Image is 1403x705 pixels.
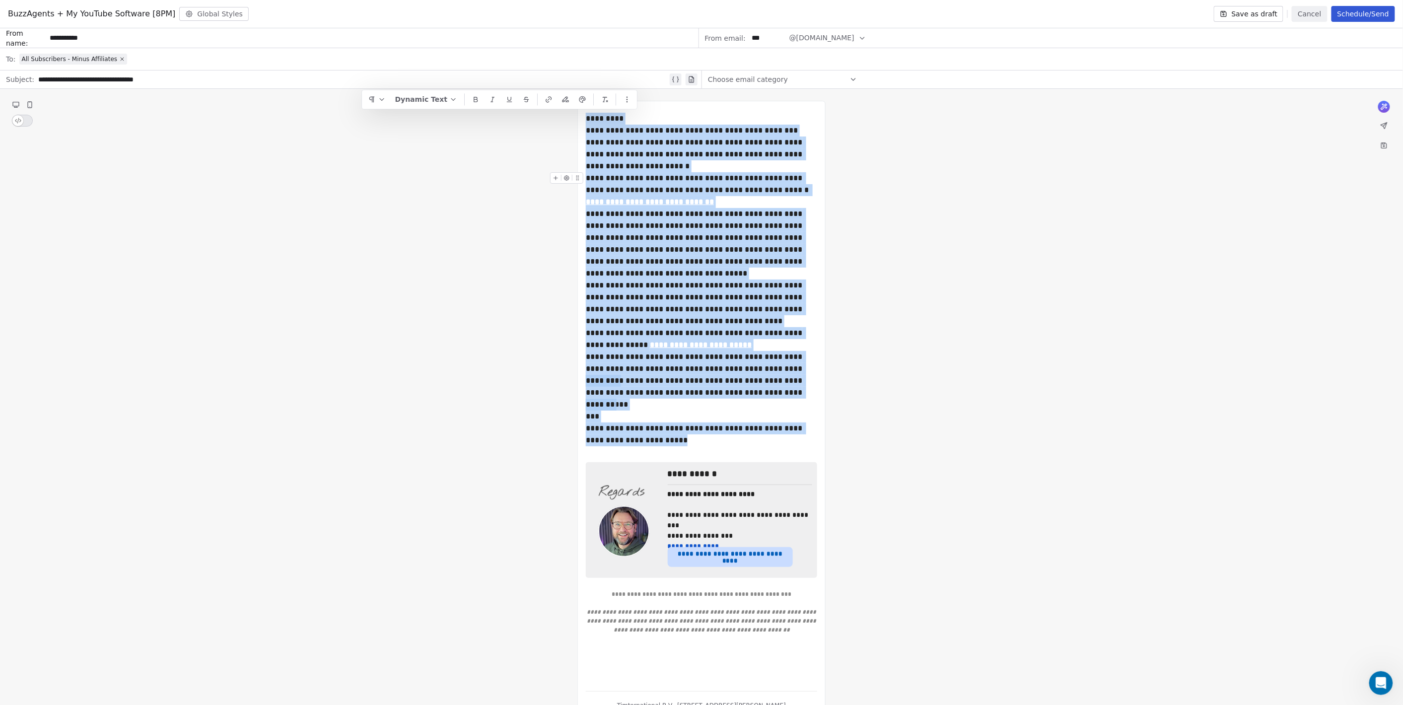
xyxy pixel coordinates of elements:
[179,7,249,21] button: Global Styles
[6,74,34,87] span: Subject:
[28,5,44,21] img: Profile image for Fin
[16,11,155,157] div: There was a temporary API failure with a third-party email validation service we use. This caused...
[6,28,46,48] span: From name:
[174,4,192,22] div: Close
[8,8,175,20] span: BuzzAgents + My YouTube Software [8PM]
[6,54,15,64] span: To:
[1332,6,1395,22] button: Schedule/Send
[705,33,746,43] span: From email:
[48,9,60,17] h1: Fin
[21,55,117,63] span: All Subscribers - Minus Affiliates
[16,293,155,332] div: We appreciate your understanding as we work to improve our system. If you have any other queries,...
[1214,6,1284,22] button: Save as draft
[789,33,854,43] span: @[DOMAIN_NAME]
[16,162,155,288] div: We would like to assure you that we are implementing measures to prevent this from happening agai...
[708,74,788,84] span: Choose email category
[155,4,174,23] button: Home
[31,325,39,333] button: Gif picker
[391,92,462,107] button: Dynamic Text
[1369,671,1393,695] iframe: Intercom live chat
[1292,6,1327,22] button: Cancel
[6,4,25,23] button: go back
[15,325,23,333] button: Emoji picker
[47,325,55,333] button: Upload attachment
[170,321,186,337] button: Send a message…
[8,304,190,321] textarea: Message…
